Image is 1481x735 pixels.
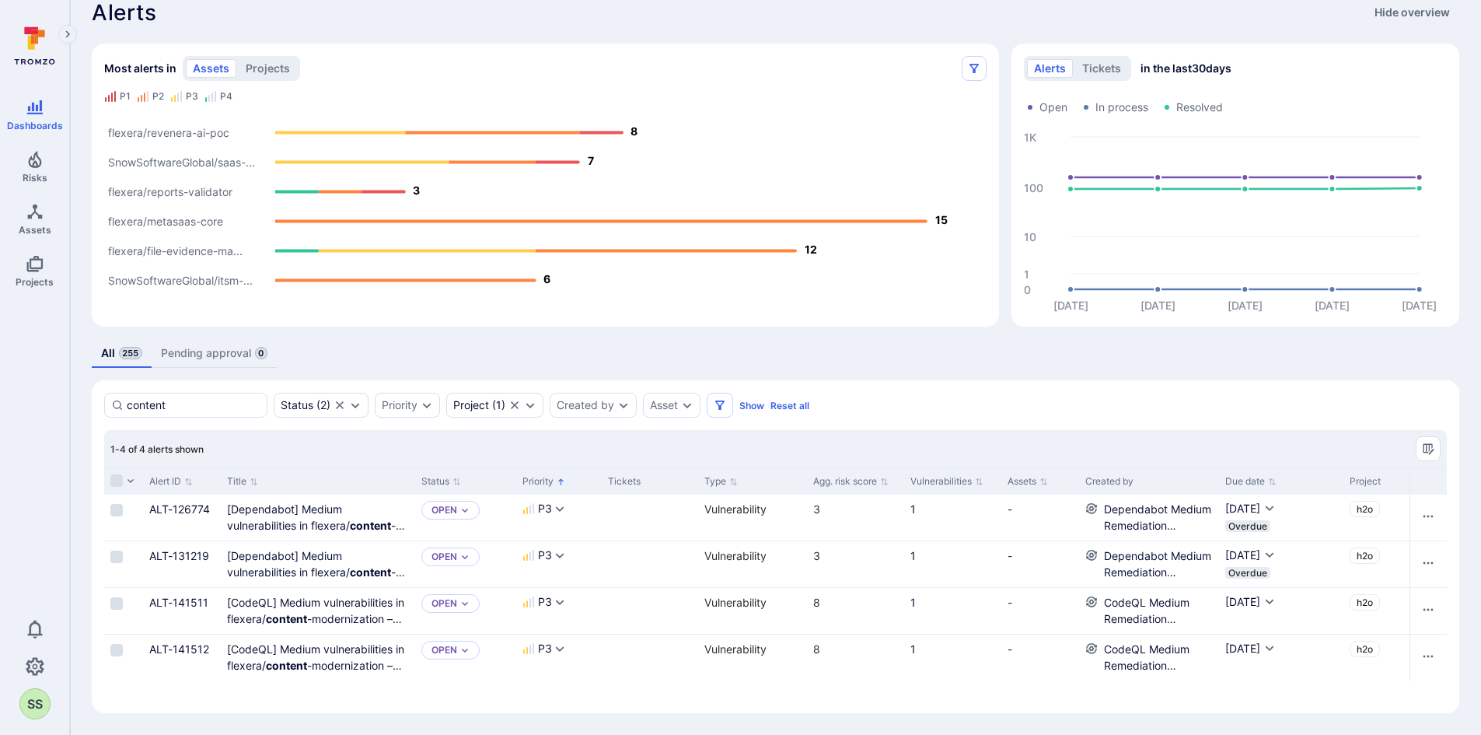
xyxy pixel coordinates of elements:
[1225,642,1260,655] span: [DATE]
[1001,541,1079,587] div: Cell for Assets
[1079,495,1219,541] div: Cell for Created by
[110,644,123,656] span: Select row
[602,588,698,634] div: Cell for Tickets
[770,400,809,411] button: Reset all
[415,588,516,634] div: Cell for Status
[1350,641,1380,657] a: h2o
[110,504,123,516] span: Select row
[1219,495,1343,541] div: Cell for Due date
[110,443,204,455] span: 1-4 of 4 alerts shown
[813,475,889,488] button: Sort by Agg. risk score
[127,397,260,413] input: Search alert
[334,399,346,411] button: Clear selection
[349,399,362,411] button: Expand dropdown
[1416,597,1441,622] button: Row actions menu
[631,125,638,138] text: 8
[227,596,404,642] a: [CodeQL] Medium vulnerabilities in flexera/content-modernization – CWE-275
[415,495,516,541] div: Cell for Status
[1225,641,1276,656] button: [DATE]
[143,635,221,681] div: Cell for Alert ID
[554,502,566,515] button: Expand dropdown
[522,475,565,488] button: Sort by Priority
[698,495,807,541] div: Cell for Type
[350,519,391,532] b: content
[1079,635,1219,681] div: Cell for Created by
[1416,644,1441,669] button: Row actions menu
[739,400,764,411] button: Show
[227,549,405,611] a: [Dependabot] Medium vulnerabilities in flexera/content-modernization - golang.org/x/net
[588,155,594,168] text: 7
[221,495,415,541] div: Cell for Title
[1416,436,1441,461] button: Manage columns
[707,393,733,418] button: Filters
[110,551,123,563] span: Select row
[143,495,221,541] div: Cell for Alert ID
[698,635,807,681] div: Cell for Type
[1095,100,1148,115] span: In process
[1416,551,1441,576] button: Row actions menu
[1225,501,1337,533] div: Due date cell
[910,596,916,609] a: 1
[431,551,457,563] button: Open
[1350,501,1380,517] a: h2o
[557,474,565,490] p: Sorted by: Higher priority first
[1024,268,1029,281] text: 1
[910,475,983,488] button: Sort by Vulnerabilities
[1225,594,1337,610] div: Due date cell
[266,612,307,625] b: content
[16,276,54,288] span: Projects
[227,502,405,565] a: [Dependabot] Medium vulnerabilities in flexera/content-modernization - golang.org/x/net
[557,399,614,411] button: Created by
[522,594,552,610] button: P3
[602,541,698,587] div: Cell for Tickets
[92,44,999,327] div: Most alerts
[143,588,221,634] div: Cell for Alert ID
[104,61,176,76] span: Most alerts in
[1085,474,1213,488] div: Created by
[255,347,267,359] span: 0
[1409,635,1447,681] div: Cell for
[19,688,51,719] div: Sai Sagar Gudekote
[453,399,505,411] button: Project(1)
[602,495,698,541] div: Cell for Tickets
[805,243,817,257] text: 12
[1357,597,1373,608] span: h2o
[1079,541,1219,587] div: Cell for Created by
[19,224,51,236] span: Assets
[1053,299,1088,312] text: [DATE]
[538,501,552,516] span: P3
[186,90,198,103] div: P3
[431,597,457,610] button: Open
[421,475,461,488] button: Sort by Status
[1228,520,1267,532] span: Overdue
[62,28,73,41] i: Expand navigation menu
[58,25,77,44] button: Expand navigation menu
[104,635,143,681] div: Cell for selection
[1024,283,1031,296] text: 0
[110,597,123,610] span: Select row
[1027,59,1073,78] button: alerts
[152,339,277,368] a: Pending approval
[538,594,552,610] span: P3
[1225,501,1276,516] button: [DATE]
[221,588,415,634] div: Cell for Title
[516,588,602,634] div: Cell for Priority
[538,548,552,563] span: P3
[1024,230,1036,243] text: 10
[220,90,232,103] div: P4
[538,641,552,656] span: P3
[1228,299,1263,312] text: [DATE]
[221,635,415,681] div: Cell for Title
[1409,541,1447,587] div: Cell for
[281,399,313,411] div: Status
[554,596,566,608] button: Expand dropdown
[119,347,142,359] span: 255
[460,599,470,608] button: Expand dropdown
[1140,61,1231,76] span: in the last 30 days
[431,644,457,656] p: Open
[1104,549,1211,595] a: Dependabot Medium Remediation Guidance
[446,393,543,418] div: h2o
